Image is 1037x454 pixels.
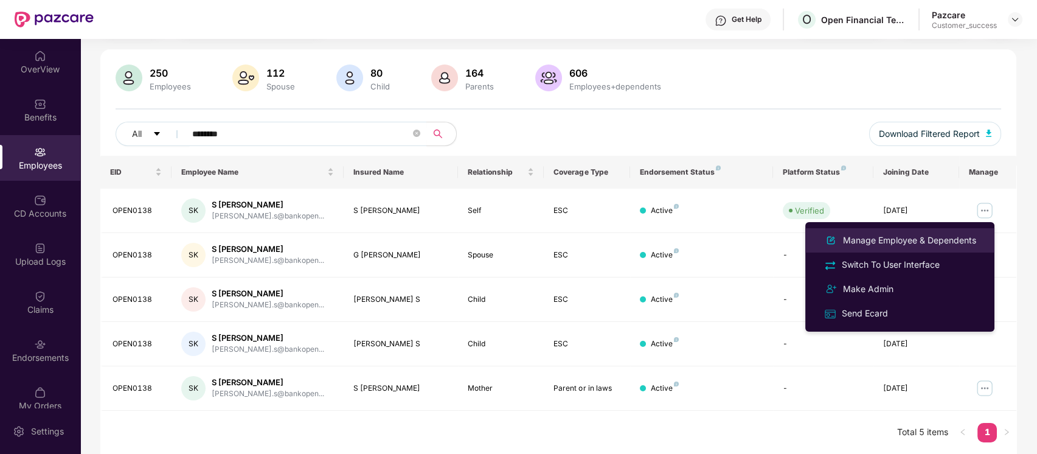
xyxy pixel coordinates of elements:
[113,338,162,350] div: OPEN0138
[336,65,363,91] img: svg+xml;base64,PHN2ZyB4bWxucz0iaHR0cDovL3d3dy53My5vcmcvMjAwMC9zdmciIHhtbG5zOnhsaW5rPSJodHRwOi8vd3...
[839,258,942,271] div: Switch To User Interface
[1010,15,1020,24] img: svg+xml;base64,PHN2ZyBpZD0iRHJvcGRvd24tMzJ4MzIiIHhtbG5zPSJodHRwOi8vd3d3LnczLm9yZy8yMDAwL3N2ZyIgd2...
[553,294,620,306] div: ESC
[110,167,153,177] span: EID
[353,338,448,350] div: [PERSON_NAME] S
[553,338,620,350] div: ESC
[153,130,161,139] span: caret-down
[368,67,392,79] div: 80
[716,166,721,170] img: svg+xml;base64,PHN2ZyB4bWxucz0iaHR0cDovL3d3dy53My5vcmcvMjAwMC9zdmciIHdpZHRoPSI4IiBoZWlnaHQ9IjgiIH...
[426,122,457,146] button: search
[468,338,534,350] div: Child
[959,428,966,436] span: left
[212,288,324,299] div: S [PERSON_NAME]
[468,167,525,177] span: Relationship
[232,65,259,91] img: svg+xml;base64,PHN2ZyB4bWxucz0iaHR0cDovL3d3dy53My5vcmcvMjAwMC9zdmciIHhtbG5zOnhsaW5rPSJodHRwOi8vd3...
[651,294,679,306] div: Active
[34,338,46,351] img: svg+xml;base64,PHN2ZyBpZD0iRW5kb3JzZW1lbnRzIiB4bWxucz0iaHR0cDovL3d3dy53My5vcmcvMjAwMC9zdmciIHdpZH...
[839,307,890,320] div: Send Ecard
[841,282,896,296] div: Make Admin
[181,243,206,267] div: SK
[953,423,973,442] button: left
[932,9,997,21] div: Pazcare
[113,383,162,394] div: OPEN0138
[959,156,1016,189] th: Manage
[732,15,761,24] div: Get Help
[212,299,324,311] div: [PERSON_NAME].s@bankopen...
[795,204,824,217] div: Verified
[181,376,206,400] div: SK
[773,233,873,278] td: -
[802,12,811,27] span: O
[13,425,25,438] img: svg+xml;base64,PHN2ZyBpZD0iU2V0dGluZy0yMHgyMCIgeG1sbnM9Imh0dHA6Ly93d3cudzMub3JnLzIwMDAvc3ZnIiB3aW...
[368,82,392,91] div: Child
[824,233,838,248] img: svg+xml;base64,PHN2ZyB4bWxucz0iaHR0cDovL3d3dy53My5vcmcvMjAwMC9zdmciIHhtbG5zOnhsaW5rPSJodHRwOi8vd3...
[824,259,837,272] img: svg+xml;base64,PHN2ZyB4bWxucz0iaHR0cDovL3d3dy53My5vcmcvMjAwMC9zdmciIHdpZHRoPSIyNCIgaGVpZ2h0PSIyNC...
[212,388,324,400] div: [PERSON_NAME].s@bankopen...
[181,167,324,177] span: Employee Name
[932,21,997,30] div: Customer_success
[553,383,620,394] div: Parent or in laws
[463,82,496,91] div: Parents
[824,307,837,321] img: svg+xml;base64,PHN2ZyB4bWxucz0iaHR0cDovL3d3dy53My5vcmcvMjAwMC9zdmciIHdpZHRoPSIxNiIgaGVpZ2h0PSIxNi...
[674,382,679,386] img: svg+xml;base64,PHN2ZyB4bWxucz0iaHR0cDovL3d3dy53My5vcmcvMjAwMC9zdmciIHdpZHRoPSI4IiBoZWlnaHQ9IjgiIH...
[468,250,534,261] div: Spouse
[567,67,664,79] div: 606
[953,423,973,442] li: Previous Page
[715,15,727,27] img: svg+xml;base64,PHN2ZyBpZD0iSGVscC0zMngzMiIgeG1sbnM9Imh0dHA6Ly93d3cudzMub3JnLzIwMDAvc3ZnIiB3aWR0aD...
[264,67,297,79] div: 112
[426,129,450,139] span: search
[212,377,324,388] div: S [PERSON_NAME]
[463,67,496,79] div: 164
[353,383,448,394] div: S [PERSON_NAME]
[468,383,534,394] div: Mother
[674,337,679,342] img: svg+xml;base64,PHN2ZyB4bWxucz0iaHR0cDovL3d3dy53My5vcmcvMjAwMC9zdmciIHdpZHRoPSI4IiBoZWlnaHQ9IjgiIH...
[841,166,846,170] img: svg+xml;base64,PHN2ZyB4bWxucz0iaHR0cDovL3d3dy53My5vcmcvMjAwMC9zdmciIHdpZHRoPSI4IiBoZWlnaHQ9IjgiIH...
[212,332,324,344] div: S [PERSON_NAME]
[651,250,679,261] div: Active
[544,156,629,189] th: Coverage Type
[181,287,206,312] div: SK
[468,205,534,217] div: Self
[841,234,979,247] div: Manage Employee & Dependents
[783,167,864,177] div: Platform Status
[116,65,142,91] img: svg+xml;base64,PHN2ZyB4bWxucz0iaHR0cDovL3d3dy53My5vcmcvMjAwMC9zdmciIHhtbG5zOnhsaW5rPSJodHRwOi8vd3...
[147,67,193,79] div: 250
[997,423,1016,442] li: Next Page
[821,14,906,26] div: Open Financial Technologies Private Limited
[975,201,994,220] img: manageButton
[413,128,420,140] span: close-circle
[132,127,142,141] span: All
[34,146,46,158] img: svg+xml;base64,PHN2ZyBpZD0iRW1wbG95ZWVzIiB4bWxucz0iaHR0cDovL3d3dy53My5vcmcvMjAwMC9zdmciIHdpZHRoPS...
[264,82,297,91] div: Spouse
[353,250,448,261] div: G [PERSON_NAME]
[116,122,190,146] button: Allcaret-down
[468,294,534,306] div: Child
[773,322,873,366] td: -
[34,290,46,302] img: svg+xml;base64,PHN2ZyBpZD0iQ2xhaW0iIHhtbG5zPSJodHRwOi8vd3d3LnczLm9yZy8yMDAwL3N2ZyIgd2lkdGg9IjIwIi...
[773,278,873,322] td: -
[997,423,1016,442] button: right
[353,294,448,306] div: [PERSON_NAME] S
[640,167,763,177] div: Endorsement Status
[212,255,324,267] div: [PERSON_NAME].s@bankopen...
[431,65,458,91] img: svg+xml;base64,PHN2ZyB4bWxucz0iaHR0cDovL3d3dy53My5vcmcvMjAwMC9zdmciIHhtbG5zOnhsaW5rPSJodHRwOi8vd3...
[869,122,1002,146] button: Download Filtered Report
[15,12,94,27] img: New Pazcare Logo
[651,205,679,217] div: Active
[535,65,562,91] img: svg+xml;base64,PHN2ZyB4bWxucz0iaHR0cDovL3d3dy53My5vcmcvMjAwMC9zdmciIHhtbG5zOnhsaW5rPSJodHRwOi8vd3...
[34,98,46,110] img: svg+xml;base64,PHN2ZyBpZD0iQmVuZWZpdHMiIHhtbG5zPSJodHRwOi8vd3d3LnczLm9yZy8yMDAwL3N2ZyIgd2lkdGg9Ij...
[553,205,620,217] div: ESC
[651,338,679,350] div: Active
[147,82,193,91] div: Employees
[212,344,324,355] div: [PERSON_NAME].s@bankopen...
[181,198,206,223] div: SK
[113,250,162,261] div: OPEN0138
[977,423,997,442] li: 1
[458,156,544,189] th: Relationship
[879,127,980,141] span: Download Filtered Report
[674,293,679,298] img: svg+xml;base64,PHN2ZyB4bWxucz0iaHR0cDovL3d3dy53My5vcmcvMjAwMC9zdmciIHdpZHRoPSI4IiBoZWlnaHQ9IjgiIH...
[34,50,46,62] img: svg+xml;base64,PHN2ZyBpZD0iSG9tZSIgeG1sbnM9Imh0dHA6Ly93d3cudzMub3JnLzIwMDAvc3ZnIiB3aWR0aD0iMjAiIG...
[567,82,664,91] div: Employees+dependents
[897,423,948,442] li: Total 5 items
